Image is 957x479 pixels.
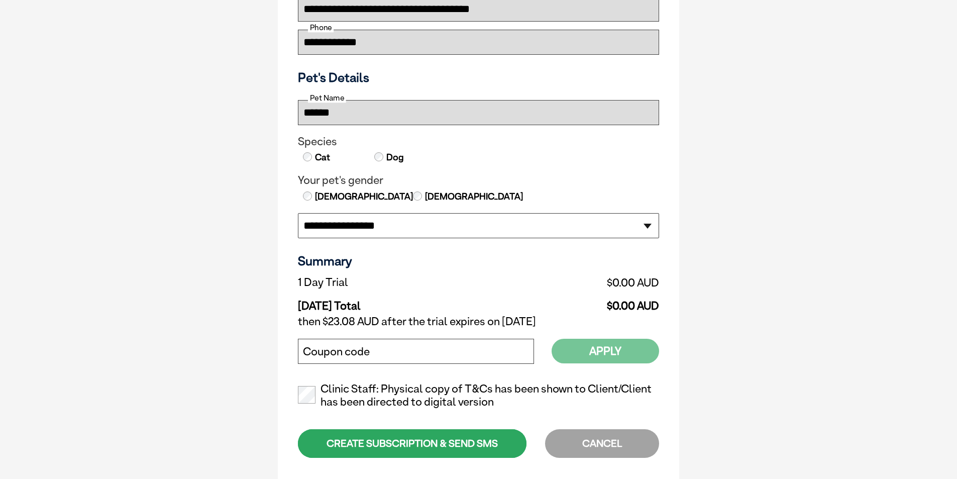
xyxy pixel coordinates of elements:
[494,273,659,292] td: $0.00 AUD
[303,345,370,358] label: Coupon code
[298,273,494,292] td: 1 Day Trial
[298,174,659,187] legend: Your pet's gender
[294,70,663,85] h3: Pet's Details
[545,429,659,458] div: CANCEL
[494,292,659,313] td: $0.00 AUD
[298,429,526,458] div: CREATE SUBSCRIPTION & SEND SMS
[298,253,659,268] h3: Summary
[298,382,659,409] label: Clinic Staff: Physical copy of T&Cs has been shown to Client/Client has been directed to digital ...
[308,23,334,32] label: Phone
[298,313,659,331] td: then $23.08 AUD after the trial expires on [DATE]
[298,386,315,404] input: Clinic Staff: Physical copy of T&Cs has been shown to Client/Client has been directed to digital ...
[298,135,659,148] legend: Species
[552,339,659,363] button: Apply
[298,292,494,313] td: [DATE] Total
